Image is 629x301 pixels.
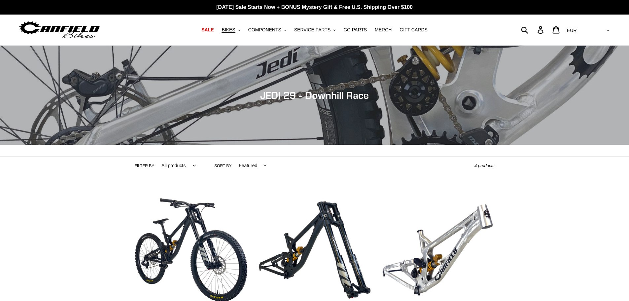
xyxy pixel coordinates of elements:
a: MERCH [371,25,395,34]
button: SERVICE PARTS [291,25,339,34]
span: BIKES [222,27,235,33]
label: Filter by [135,163,155,169]
span: COMPONENTS [248,27,281,33]
span: SALE [201,27,214,33]
label: Sort by [214,163,231,169]
a: GG PARTS [340,25,370,34]
span: GG PARTS [343,27,367,33]
img: Canfield Bikes [18,19,101,40]
a: SALE [198,25,217,34]
span: JEDI 29 - Downhill Race [260,89,369,101]
button: BIKES [218,25,243,34]
span: SERVICE PARTS [294,27,331,33]
span: 4 products [474,163,495,168]
span: MERCH [375,27,392,33]
span: GIFT CARDS [400,27,428,33]
button: COMPONENTS [245,25,290,34]
input: Search [525,22,542,37]
a: GIFT CARDS [396,25,431,34]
